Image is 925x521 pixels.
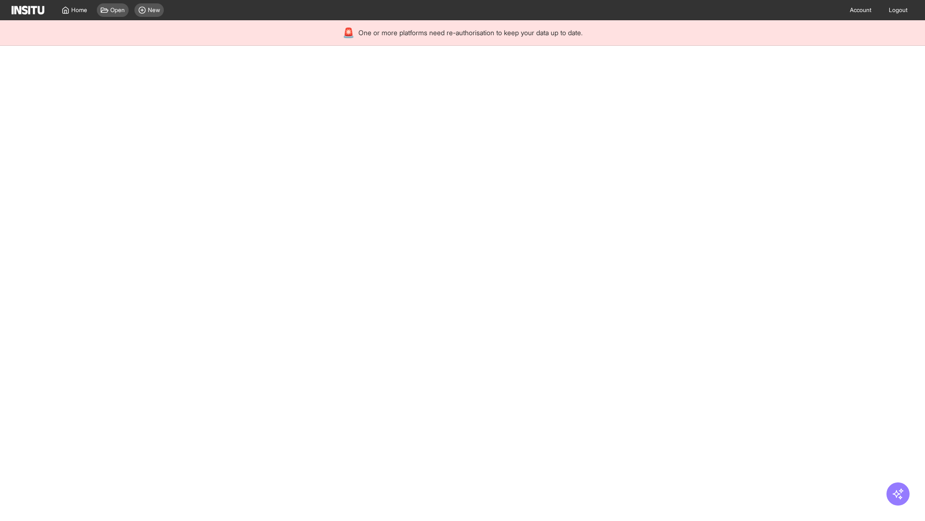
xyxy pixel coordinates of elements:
[71,6,87,14] span: Home
[12,6,44,14] img: Logo
[358,28,582,38] span: One or more platforms need re-authorisation to keep your data up to date.
[110,6,125,14] span: Open
[148,6,160,14] span: New
[343,26,355,40] div: 🚨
